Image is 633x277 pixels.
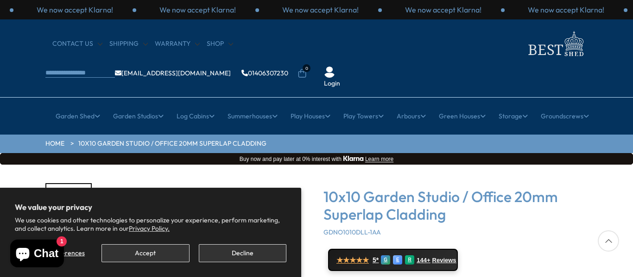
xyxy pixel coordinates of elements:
a: Shop [207,39,233,49]
a: Warranty [155,39,200,49]
p: We now accept Klarna! [282,5,359,15]
img: User Icon [324,67,335,78]
a: 10x10 Garden Studio / Office 20mm Superlap Cladding [78,139,266,148]
a: Garden Shed [56,105,100,128]
inbox-online-store-chat: Shopify online store chat [7,240,67,270]
a: ★★★★★ 5* G E R 144+ Reviews [328,249,458,271]
a: Privacy Policy. [129,224,170,233]
p: We now accept Klarna! [405,5,481,15]
a: Play Houses [291,105,330,128]
div: E [393,255,402,265]
div: 2 / 3 [259,5,382,15]
h2: We value your privacy [15,203,286,212]
a: Play Towers [343,105,384,128]
img: 10gx10gardenofficerel30open2_200x200.jpg [46,184,91,246]
a: Shipping [109,39,148,49]
a: 01406307230 [241,70,288,76]
a: HOME [45,139,64,148]
p: We now accept Klarna! [37,5,113,15]
a: Arbours [397,105,426,128]
button: Accept [101,244,189,262]
a: Garden Studios [113,105,164,128]
img: logo [523,29,588,59]
a: Login [324,79,340,88]
div: 1 / 16 [45,183,92,246]
a: CONTACT US [52,39,102,49]
span: 144+ [417,257,430,264]
p: We now accept Klarna! [159,5,236,15]
p: We use cookies and other technologies to personalize your experience, perform marketing, and coll... [15,216,286,233]
button: Decline [199,244,286,262]
a: Storage [499,105,528,128]
a: Log Cabins [177,105,215,128]
div: G [381,255,390,265]
a: Summerhouses [228,105,278,128]
h3: 10x10 Garden Studio / Office 20mm Superlap Cladding [323,188,588,223]
p: We now accept Klarna! [528,5,604,15]
div: 3 / 3 [382,5,505,15]
a: Green Houses [439,105,486,128]
div: R [405,255,414,265]
a: 0 [298,69,307,78]
div: 1 / 3 [505,5,627,15]
div: 3 / 3 [13,5,136,15]
a: [EMAIL_ADDRESS][DOMAIN_NAME] [115,70,231,76]
span: Reviews [432,257,456,264]
span: 0 [303,64,310,72]
span: ★★★★★ [336,256,369,265]
div: 1 / 3 [136,5,259,15]
span: GDNO1010DLL-1AA [323,228,381,236]
a: Groundscrews [541,105,589,128]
